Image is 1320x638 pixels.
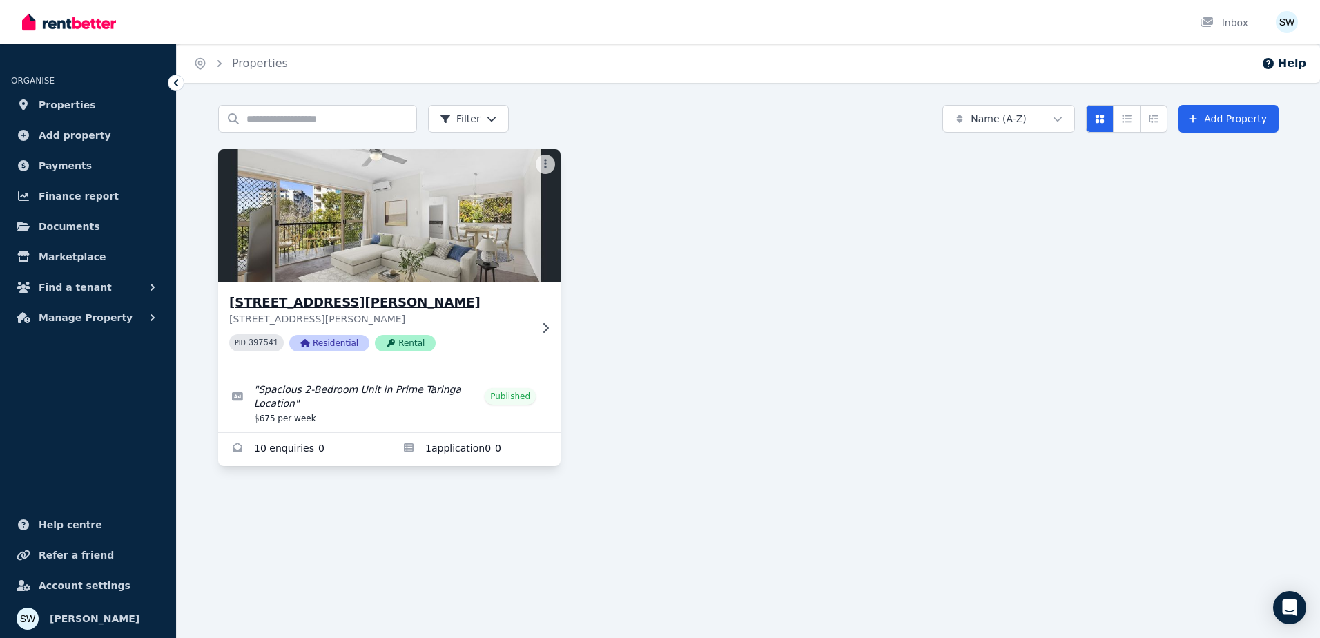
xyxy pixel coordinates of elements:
span: Payments [39,157,92,174]
div: View options [1086,105,1167,133]
button: Manage Property [11,304,165,331]
div: Inbox [1200,16,1248,30]
span: Refer a friend [39,547,114,563]
a: Marketplace [11,243,165,271]
span: Manage Property [39,309,133,326]
span: Help centre [39,516,102,533]
a: Account settings [11,572,165,599]
span: Documents [39,218,100,235]
code: 397541 [249,338,278,348]
a: Edit listing: Spacious 2-Bedroom Unit in Prime Taringa Location [218,374,561,432]
button: Find a tenant [11,273,165,301]
small: PID [235,339,246,347]
span: Find a tenant [39,279,112,296]
p: [STREET_ADDRESS][PERSON_NAME] [229,312,530,326]
span: Residential [289,335,369,351]
a: Applications for Unit 8/162 Swann Rd, Taringa [389,433,561,466]
span: [PERSON_NAME] [50,610,139,627]
img: Sam Watson [1276,11,1298,33]
button: Expanded list view [1140,105,1167,133]
button: Compact list view [1113,105,1141,133]
div: Open Intercom Messenger [1273,591,1306,624]
button: Help [1261,55,1306,72]
button: Name (A-Z) [942,105,1075,133]
a: Documents [11,213,165,240]
button: More options [536,155,555,174]
span: Add property [39,127,111,144]
span: Account settings [39,577,130,594]
a: Add Property [1178,105,1279,133]
a: Help centre [11,511,165,539]
img: Unit 8/162 Swann Rd, Taringa [210,146,570,285]
a: Finance report [11,182,165,210]
a: Properties [11,91,165,119]
img: RentBetter [22,12,116,32]
h3: [STREET_ADDRESS][PERSON_NAME] [229,293,530,312]
span: Rental [375,335,436,351]
a: Unit 8/162 Swann Rd, Taringa[STREET_ADDRESS][PERSON_NAME][STREET_ADDRESS][PERSON_NAME]PID 397541R... [218,149,561,374]
a: Enquiries for Unit 8/162 Swann Rd, Taringa [218,433,389,466]
a: Payments [11,152,165,180]
span: Properties [39,97,96,113]
nav: Breadcrumb [177,44,304,83]
button: Card view [1086,105,1114,133]
a: Properties [232,57,288,70]
a: Refer a friend [11,541,165,569]
span: Marketplace [39,249,106,265]
span: Finance report [39,188,119,204]
button: Filter [428,105,509,133]
span: ORGANISE [11,76,55,86]
span: Name (A-Z) [971,112,1027,126]
img: Sam Watson [17,608,39,630]
span: Filter [440,112,481,126]
a: Add property [11,122,165,149]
